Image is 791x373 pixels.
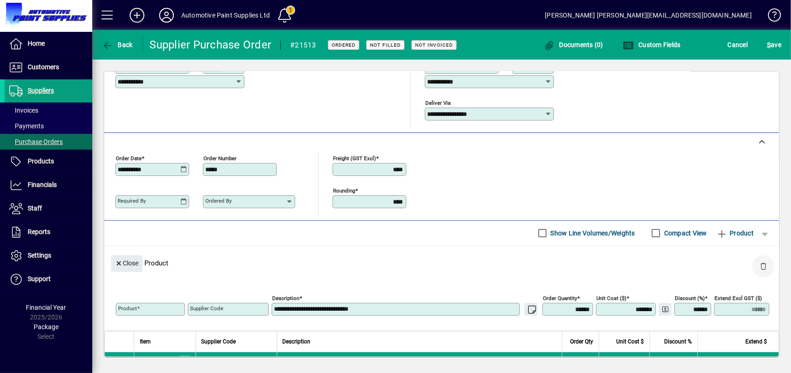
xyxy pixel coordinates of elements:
[5,244,92,267] a: Settings
[752,262,774,270] app-page-header-button: Delete
[5,174,92,197] a: Financials
[28,205,42,212] span: Staff
[543,295,577,301] mat-label: Order Quantity
[109,259,145,267] app-page-header-button: Close
[664,337,692,347] span: Discount %
[28,87,54,94] span: Suppliers
[28,252,51,259] span: Settings
[28,40,45,47] span: Home
[92,36,143,53] app-page-header-button: Back
[332,42,356,48] span: Ordered
[752,255,774,277] button: Delete
[545,8,752,23] div: [PERSON_NAME] [PERSON_NAME][EMAIL_ADDRESS][DOMAIN_NAME]
[115,256,139,271] span: Close
[549,229,635,238] label: Show Line Volumes/Weights
[100,36,135,53] button: Back
[712,225,758,241] button: Product
[765,36,784,53] button: Save
[203,155,237,161] mat-label: Order number
[5,134,92,150] a: Purchase Orders
[190,305,223,312] mat-label: Supplier Code
[116,155,142,161] mat-label: Order date
[28,275,51,283] span: Support
[697,352,779,371] td: 122.82
[290,38,316,53] div: #21513
[745,337,767,347] span: Extend $
[616,337,644,347] span: Unit Cost $
[9,138,63,145] span: Purchase Orders
[140,337,151,347] span: Item
[570,337,593,347] span: Order Qty
[122,7,152,24] button: Add
[541,36,606,53] button: Documents (0)
[9,107,38,114] span: Invoices
[623,41,681,48] span: Custom Fields
[728,37,748,52] span: Cancel
[767,37,781,52] span: ave
[9,122,44,130] span: Payments
[272,295,299,301] mat-label: Description
[5,197,92,220] a: Staff
[5,118,92,134] a: Payments
[599,352,649,371] td: 20.4700
[152,7,181,24] button: Profile
[34,323,59,331] span: Package
[596,295,626,301] mat-label: Unit Cost ($)
[370,42,401,48] span: Not Filled
[102,41,133,48] span: Back
[26,304,66,311] span: Financial Year
[205,198,232,204] mat-label: Ordered by
[118,198,146,204] mat-label: Required by
[659,303,672,316] button: Change Price Levels
[5,150,92,173] a: Products
[5,221,92,244] a: Reports
[5,268,92,291] a: Support
[28,63,59,71] span: Customers
[675,295,705,301] mat-label: Discount (%)
[181,8,270,23] div: Automotive Paint Supplies Ltd
[716,226,754,241] span: Product
[649,352,697,371] td: 0.00
[425,99,451,106] mat-label: Deliver via
[714,295,762,301] mat-label: Extend excl GST ($)
[726,36,750,53] button: Cancel
[118,305,137,312] mat-label: Product
[767,41,771,48] span: S
[202,337,236,347] span: Supplier Code
[543,41,603,48] span: Documents (0)
[5,56,92,79] a: Customers
[111,255,143,272] button: Close
[28,181,57,188] span: Financials
[415,42,453,48] span: Not Invoiced
[5,32,92,55] a: Home
[562,352,599,371] td: 6.0000
[333,187,355,193] mat-label: Rounding
[662,229,707,238] label: Compact View
[761,2,779,32] a: Knowledge Base
[28,157,54,165] span: Products
[620,36,683,53] button: Custom Fields
[333,155,376,161] mat-label: Freight (GST excl)
[150,37,272,52] div: Supplier Purchase Order
[104,246,779,280] div: Product
[283,337,311,347] span: Description
[5,102,92,118] a: Invoices
[28,228,50,235] span: Reports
